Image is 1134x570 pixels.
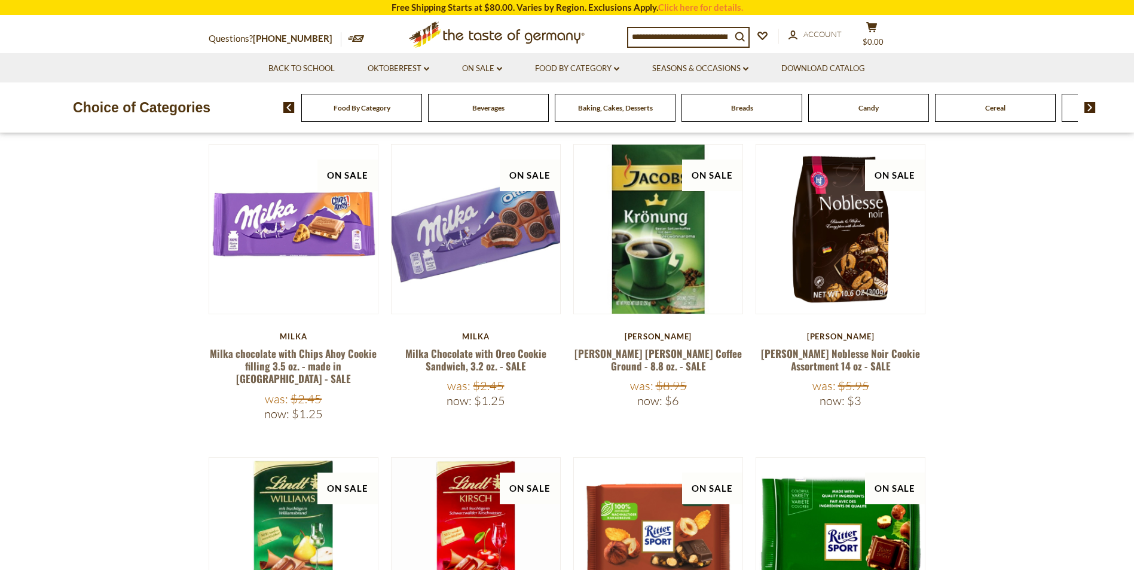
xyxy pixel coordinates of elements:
[334,103,390,112] a: Food By Category
[268,62,335,75] a: Back to School
[578,103,653,112] a: Baking, Cakes, Desserts
[781,62,865,75] a: Download Catalog
[812,378,836,393] label: Was:
[820,393,845,408] label: Now:
[761,346,920,373] a: [PERSON_NAME] Noblesse Noir Cookie Assortment 14 oz - SALE
[788,28,842,41] a: Account
[858,103,879,112] a: Candy
[574,346,742,373] a: [PERSON_NAME] [PERSON_NAME] Coffee Ground - 8.8 oz. - SALE
[665,393,679,408] span: $6
[535,62,619,75] a: Food By Category
[405,346,546,373] a: Milka Chocolate with Oreo Cookie Sandwich, 3.2 oz. - SALE
[472,103,505,112] a: Beverages
[573,332,744,341] div: [PERSON_NAME]
[847,393,861,408] span: $3
[265,391,288,406] label: Was:
[447,393,472,408] label: Now:
[391,332,561,341] div: Milka
[1084,102,1096,113] img: next arrow
[209,145,378,314] img: Milka chocolate with Chips Ahoy Cookie filling 3.5 oz. - made in Germany - SALE
[985,103,1005,112] a: Cereal
[658,2,743,13] a: Click here for details.
[264,406,289,421] label: Now:
[652,62,748,75] a: Seasons & Occasions
[656,378,687,393] span: $8.95
[253,33,332,44] a: [PHONE_NUMBER]
[368,62,429,75] a: Oktoberfest
[630,378,653,393] label: Was:
[447,378,470,393] label: Was:
[473,378,504,393] span: $2.45
[209,332,379,341] div: Milka
[731,103,753,112] a: Breads
[863,37,884,47] span: $0.00
[462,62,502,75] a: On Sale
[574,145,743,314] img: Jacobs Kroenung Coffee Ground - 8.8 oz. - SALE
[291,391,322,406] span: $2.45
[854,22,890,51] button: $0.00
[756,145,925,314] img: Hans Freitag Noblesse Noir Cookie Assortment 14 oz - SALE
[803,29,842,39] span: Account
[392,145,561,314] img: Milka Chocolate with Oreo Cookie Sandwich, 3.2 oz. - SALE
[210,346,377,387] a: Milka chocolate with Chips Ahoy Cookie filling 3.5 oz. - made in [GEOGRAPHIC_DATA] - SALE
[209,31,341,47] p: Questions?
[474,393,505,408] span: $1.25
[756,332,926,341] div: [PERSON_NAME]
[838,378,869,393] span: $5.95
[283,102,295,113] img: previous arrow
[637,393,662,408] label: Now:
[292,406,323,421] span: $1.25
